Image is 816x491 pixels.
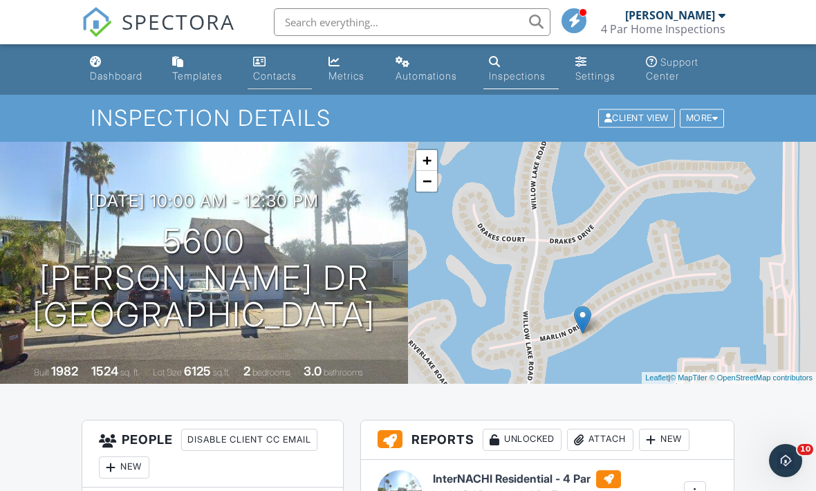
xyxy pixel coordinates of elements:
div: 3.0 [304,364,322,378]
a: Dashboard [84,50,156,89]
a: Settings [570,50,630,89]
a: Inspections [483,50,559,89]
span: sq.ft. [213,367,230,378]
div: 1982 [51,364,78,378]
div: Attach [567,429,633,451]
span: Lot Size [153,367,182,378]
div: More [680,109,725,128]
div: Metrics [328,70,364,82]
div: Dashboard [90,70,142,82]
a: Templates [167,50,236,89]
a: Automations (Basic) [390,50,472,89]
div: Unlocked [483,429,562,451]
a: Zoom out [416,171,437,192]
input: Search everything... [274,8,550,36]
h1: Inspection Details [91,106,725,130]
div: Inspections [489,70,546,82]
h3: Reports [361,420,734,460]
a: © MapTiler [670,373,707,382]
a: © OpenStreetMap contributors [710,373,813,382]
div: 2 [243,364,250,378]
div: New [99,456,149,479]
h1: 5600 [PERSON_NAME] Dr [GEOGRAPHIC_DATA] [22,223,386,333]
a: Contacts [248,50,312,89]
h3: People [82,420,343,488]
a: Support Center [640,50,732,89]
iframe: Intercom live chat [769,444,802,477]
h3: [DATE] 10:00 am - 12:30 pm [89,192,319,210]
div: Disable Client CC Email [181,429,317,451]
h6: InterNACHI Residential - 4 Par [433,470,621,488]
div: Settings [575,70,615,82]
div: 4 Par Home Inspections [601,22,725,36]
div: Client View [598,109,675,128]
img: The Best Home Inspection Software - Spectora [82,7,112,37]
div: 6125 [184,364,211,378]
span: SPECTORA [122,7,235,36]
div: Templates [172,70,223,82]
div: [PERSON_NAME] [625,8,715,22]
div: Contacts [253,70,297,82]
span: Built [34,367,49,378]
span: sq. ft. [120,367,140,378]
div: 1524 [91,364,118,378]
div: New [639,429,689,451]
div: | [642,372,816,384]
a: Zoom in [416,150,437,171]
a: Client View [597,112,678,122]
span: 10 [797,444,813,455]
div: Support Center [646,56,698,82]
span: bedrooms [252,367,290,378]
a: SPECTORA [82,19,235,48]
a: Metrics [323,50,379,89]
span: bathrooms [324,367,363,378]
div: Automations [396,70,457,82]
a: Leaflet [645,373,668,382]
